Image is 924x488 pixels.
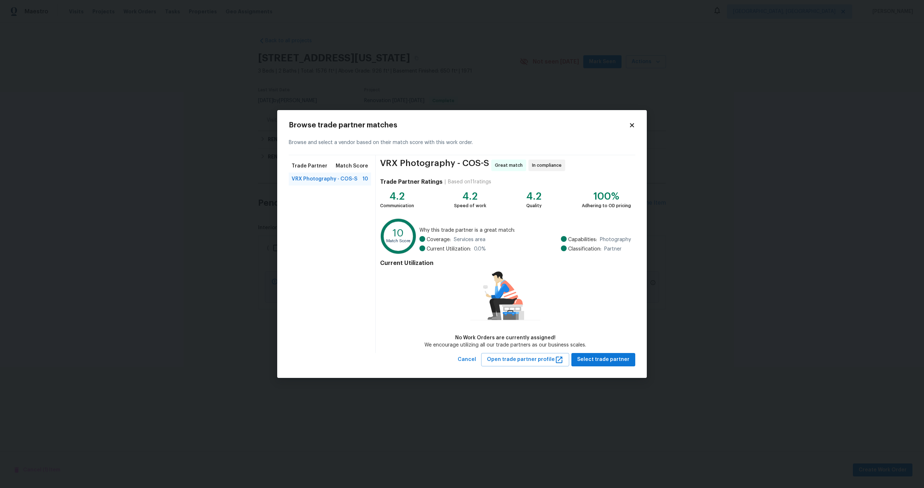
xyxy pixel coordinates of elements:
[443,178,448,186] div: |
[424,341,586,349] div: We encourage utilizing all our trade partners as our business scales.
[454,193,486,200] div: 4.2
[427,245,471,253] span: Current Utilization:
[487,355,563,364] span: Open trade partner profile
[481,353,569,366] button: Open trade partner profile
[289,130,635,155] div: Browse and select a vendor based on their match score with this work order.
[568,236,597,243] span: Capabilities:
[532,162,565,169] span: In compliance
[419,227,631,234] span: Why this trade partner is a great match:
[292,175,357,183] span: VRX Photography - COS-S
[526,202,542,209] div: Quality
[604,245,622,253] span: Partner
[455,353,479,366] button: Cancel
[292,162,327,170] span: Trade Partner
[386,239,410,243] text: Match Score
[393,228,404,238] text: 10
[380,260,631,267] h4: Current Utilization
[380,160,489,171] span: VRX Photography - COS-S
[577,355,629,364] span: Select trade partner
[336,162,368,170] span: Match Score
[582,202,631,209] div: Adhering to OD pricing
[454,236,485,243] span: Services area
[380,178,443,186] h4: Trade Partner Ratings
[582,193,631,200] div: 100%
[458,355,476,364] span: Cancel
[474,245,486,253] span: 0.0 %
[568,245,601,253] span: Classification:
[495,162,526,169] span: Great match
[289,122,629,129] h2: Browse trade partner matches
[526,193,542,200] div: 4.2
[454,202,486,209] div: Speed of work
[427,236,451,243] span: Coverage:
[424,334,586,341] div: No Work Orders are currently assigned!
[362,175,368,183] span: 10
[380,202,414,209] div: Communication
[571,353,635,366] button: Select trade partner
[600,236,631,243] span: Photography
[380,193,414,200] div: 4.2
[448,178,491,186] div: Based on 11 ratings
